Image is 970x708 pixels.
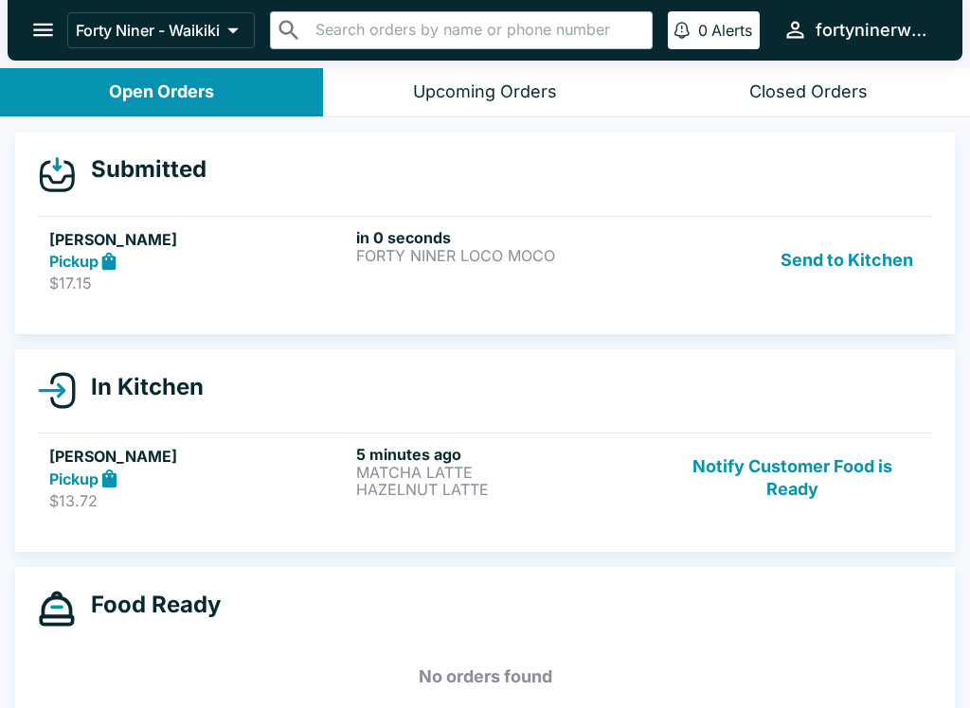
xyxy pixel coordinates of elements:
[49,469,99,488] strong: Pickup
[711,21,752,40] p: Alerts
[19,6,67,54] button: open drawer
[38,216,932,305] a: [PERSON_NAME]Pickup$17.15in 0 secondsFORTY NINER LOCO MOCOSend to Kitchen
[664,445,921,510] button: Notify Customer Food is Ready
[76,591,221,619] h4: Food Ready
[356,481,656,498] p: HAZELNUT LATTE
[49,228,349,251] h5: [PERSON_NAME]
[356,247,656,264] p: FORTY NINER LOCO MOCO
[698,21,708,40] p: 0
[773,228,921,293] button: Send to Kitchen
[413,81,557,103] div: Upcoming Orders
[749,81,868,103] div: Closed Orders
[76,373,204,401] h4: In Kitchen
[49,445,349,468] h5: [PERSON_NAME]
[49,491,349,510] p: $13.72
[49,274,349,292] p: $17.15
[76,155,207,184] h4: Submitted
[356,445,656,464] h6: 5 minutes ago
[775,9,940,50] button: fortyninerwaikiki
[38,433,932,522] a: [PERSON_NAME]Pickup$13.725 minutes agoMATCHA LATTEHAZELNUT LATTENotify Customer Food is Ready
[356,464,656,481] p: MATCHA LATTE
[356,228,656,247] h6: in 0 seconds
[816,19,932,42] div: fortyninerwaikiki
[49,252,99,271] strong: Pickup
[67,12,255,48] button: Forty Niner - Waikiki
[76,21,220,40] p: Forty Niner - Waikiki
[310,17,644,44] input: Search orders by name or phone number
[109,81,214,103] div: Open Orders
